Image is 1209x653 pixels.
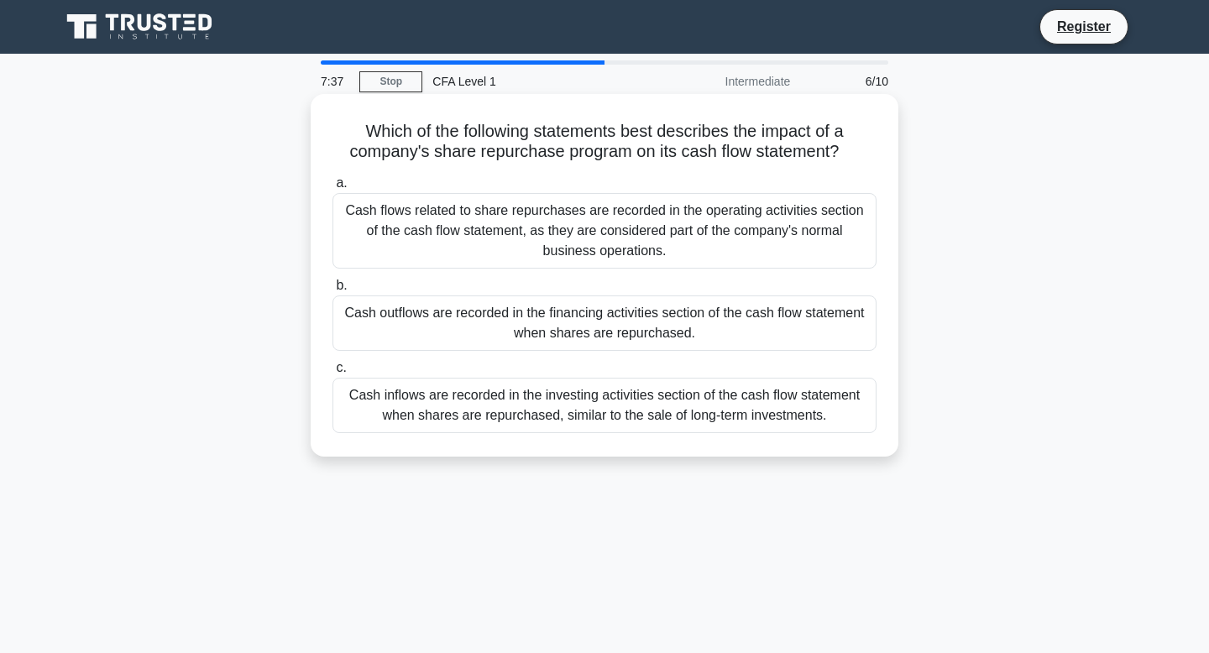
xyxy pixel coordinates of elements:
h5: Which of the following statements best describes the impact of a company's share repurchase progr... [331,121,878,163]
div: Cash flows related to share repurchases are recorded in the operating activities section of the c... [332,193,877,269]
span: c. [336,360,346,374]
div: 7:37 [311,65,359,98]
a: Register [1047,16,1121,37]
div: Cash inflows are recorded in the investing activities section of the cash flow statement when sha... [332,378,877,433]
div: Cash outflows are recorded in the financing activities section of the cash flow statement when sh... [332,295,877,351]
div: 6/10 [800,65,898,98]
div: Intermediate [653,65,800,98]
span: b. [336,278,347,292]
div: CFA Level 1 [422,65,653,98]
a: Stop [359,71,422,92]
span: a. [336,175,347,190]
